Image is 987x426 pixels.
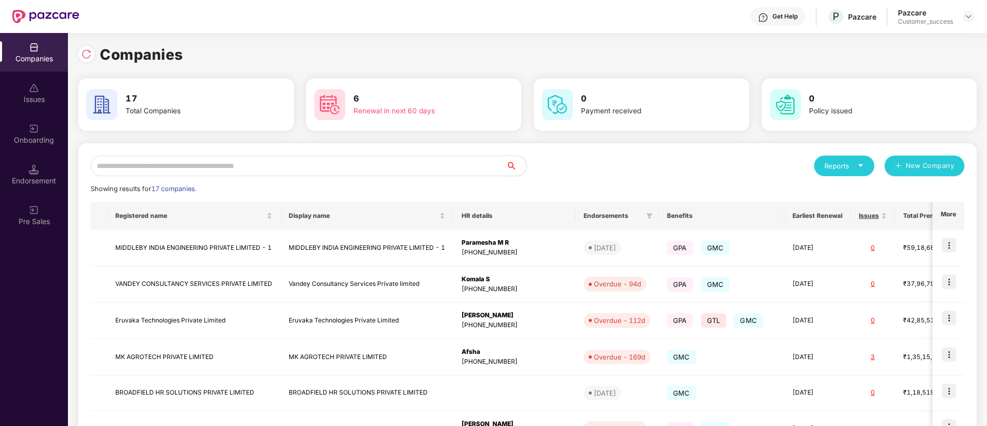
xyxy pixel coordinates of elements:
div: Get Help [772,12,798,21]
button: plusNew Company [885,156,964,176]
div: Total Companies [126,106,255,117]
img: svg+xml;base64,PHN2ZyB4bWxucz0iaHR0cDovL3d3dy53My5vcmcvMjAwMC9zdmciIHdpZHRoPSI2MCIgaGVpZ2h0PSI2MC... [86,89,117,120]
img: icon [942,384,956,398]
div: Payment received [581,106,711,117]
th: Benefits [659,202,784,230]
img: svg+xml;base64,PHN2ZyB3aWR0aD0iMTQuNSIgaGVpZ2h0PSIxNC41IiB2aWV3Qm94PSIwIDAgMTYgMTYiIGZpbGw9Im5vbm... [29,164,39,175]
img: svg+xml;base64,PHN2ZyBpZD0iSGVscC0zMngzMiIgeG1sbnM9Imh0dHA6Ly93d3cudzMub3JnLzIwMDAvc3ZnIiB3aWR0aD... [758,12,768,23]
td: [DATE] [784,302,851,339]
td: [DATE] [784,230,851,266]
img: icon [942,347,956,362]
td: MIDDLEBY INDIA ENGINEERING PRIVATE LIMITED - 1 [107,230,280,266]
th: Total Premium [895,202,963,230]
span: GMC [734,313,763,328]
div: Overdue - 94d [594,279,641,289]
th: Registered name [107,202,280,230]
span: GMC [667,386,696,400]
img: svg+xml;base64,PHN2ZyBpZD0iSXNzdWVzX2Rpc2FibGVkIiB4bWxucz0iaHR0cDovL3d3dy53My5vcmcvMjAwMC9zdmciIH... [29,83,39,93]
span: filter [646,213,653,219]
td: [DATE] [784,339,851,376]
td: [DATE] [784,266,851,303]
img: svg+xml;base64,PHN2ZyBpZD0iQ29tcGFuaWVzIiB4bWxucz0iaHR0cDovL3d3dy53My5vcmcvMjAwMC9zdmciIHdpZHRoPS... [29,42,39,53]
img: New Pazcare Logo [12,10,79,23]
div: Afsha [462,347,567,357]
div: Reports [824,161,864,171]
span: P [833,10,839,23]
div: Renewal in next 60 days [354,106,483,117]
h3: 6 [354,92,483,106]
div: 3 [859,352,887,362]
span: New Company [906,161,955,171]
span: GPA [667,277,693,292]
span: GTL [701,313,727,328]
img: svg+xml;base64,PHN2ZyBpZD0iUmVsb2FkLTMyeDMyIiB4bWxucz0iaHR0cDovL3d3dy53My5vcmcvMjAwMC9zdmciIHdpZH... [81,49,92,59]
img: svg+xml;base64,PHN2ZyB4bWxucz0iaHR0cDovL3d3dy53My5vcmcvMjAwMC9zdmciIHdpZHRoPSI2MCIgaGVpZ2h0PSI2MC... [542,89,573,120]
img: svg+xml;base64,PHN2ZyB3aWR0aD0iMjAiIGhlaWdodD0iMjAiIHZpZXdCb3g9IjAgMCAyMCAyMCIgZmlsbD0ibm9uZSIgeG... [29,205,39,215]
div: Overdue - 112d [594,315,645,326]
td: Vandey Consultancy Services Private limited [280,266,453,303]
div: ₹1,18,519.2 [903,388,955,398]
div: ₹59,18,680.58 [903,243,955,253]
span: 17 companies. [151,185,197,193]
th: HR details [453,202,575,230]
h3: 17 [126,92,255,106]
div: Paramesha M R [462,238,567,248]
span: GPA [667,313,693,328]
div: ₹42,85,519.76 [903,316,955,326]
span: GMC [701,277,730,292]
div: 0 [859,316,887,326]
span: GMC [667,350,696,364]
span: search [505,162,526,170]
td: Eruvaka Technologies Private Limited [107,302,280,339]
h3: 0 [809,92,939,106]
h1: Companies [100,43,183,66]
h3: 0 [581,92,711,106]
div: Policy issued [809,106,939,117]
div: [PHONE_NUMBER] [462,248,567,258]
div: Pazcare [848,12,876,22]
div: Pazcare [898,8,953,18]
img: svg+xml;base64,PHN2ZyBpZD0iRHJvcGRvd24tMzJ4MzIiIHhtbG5zPSJodHRwOi8vd3d3LnczLm9yZy8yMDAwL3N2ZyIgd2... [964,12,973,21]
span: Endorsements [584,212,642,220]
div: ₹1,35,15,875.76 [903,352,955,362]
img: svg+xml;base64,PHN2ZyB3aWR0aD0iMjAiIGhlaWdodD0iMjAiIHZpZXdCb3g9IjAgMCAyMCAyMCIgZmlsbD0ibm9uZSIgeG... [29,124,39,134]
th: More [932,202,964,230]
span: plus [895,162,902,171]
div: ₹37,96,798.68 [903,279,955,289]
th: Earliest Renewal [784,202,851,230]
div: 0 [859,279,887,289]
td: [DATE] [784,376,851,411]
div: [PHONE_NUMBER] [462,320,567,330]
button: search [505,156,527,176]
div: Overdue - 169d [594,352,645,362]
div: Komala S [462,275,567,284]
div: [DATE] [594,243,616,253]
div: [DATE] [594,388,616,398]
span: filter [644,210,655,222]
img: svg+xml;base64,PHN2ZyB4bWxucz0iaHR0cDovL3d3dy53My5vcmcvMjAwMC9zdmciIHdpZHRoPSI2MCIgaGVpZ2h0PSI2MC... [314,89,345,120]
div: 0 [859,243,887,253]
td: MK AGROTECH PRIVATE LIMITED [280,339,453,376]
div: [PERSON_NAME] [462,311,567,320]
img: icon [942,275,956,289]
img: icon [942,311,956,325]
th: Display name [280,202,453,230]
span: caret-down [857,162,864,169]
img: svg+xml;base64,PHN2ZyB4bWxucz0iaHR0cDovL3d3dy53My5vcmcvMjAwMC9zdmciIHdpZHRoPSI2MCIgaGVpZ2h0PSI2MC... [770,89,801,120]
span: GMC [701,241,730,255]
div: [PHONE_NUMBER] [462,357,567,367]
span: Registered name [115,212,265,220]
span: Showing results for [91,185,197,193]
td: Eruvaka Technologies Private Limited [280,302,453,339]
td: MIDDLEBY INDIA ENGINEERING PRIVATE LIMITED - 1 [280,230,453,266]
img: icon [942,238,956,252]
span: Display name [289,212,437,220]
td: BROADFIELD HR SOLUTIONS PRIVATE LIMITED [107,376,280,411]
td: VANDEY CONSULTANCY SERVICES PRIVATE LIMITED [107,266,280,303]
th: Issues [851,202,895,230]
div: [PHONE_NUMBER] [462,284,567,294]
div: Customer_success [898,18,953,26]
span: GPA [667,241,693,255]
td: BROADFIELD HR SOLUTIONS PRIVATE LIMITED [280,376,453,411]
div: 0 [859,388,887,398]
